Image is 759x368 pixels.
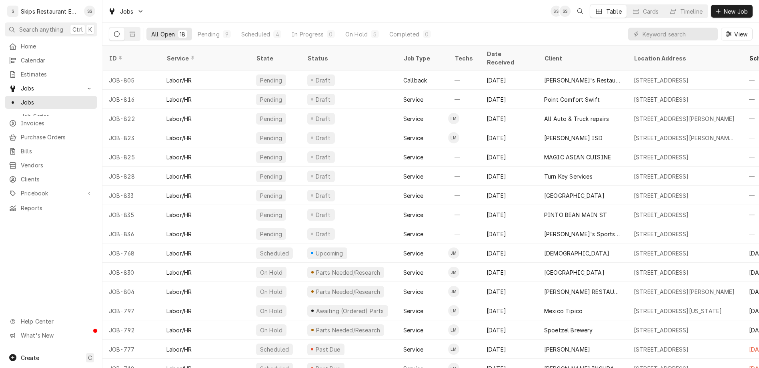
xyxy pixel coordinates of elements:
[448,147,480,167] div: —
[166,115,192,123] div: Labor/HR
[102,147,160,167] div: JOB-825
[5,315,97,328] a: Go to Help Center
[448,186,480,205] div: —
[314,191,332,200] div: Draft
[314,153,332,161] div: Draft
[606,7,622,16] div: Table
[544,211,607,219] div: PINTO BEAN MAIN ST
[733,30,749,38] span: View
[259,326,283,334] div: On Hold
[21,189,81,197] span: Pricebook
[448,286,459,297] div: Jason Marroquin's Avatar
[21,175,93,183] span: Clients
[259,95,283,104] div: Pending
[403,153,423,161] div: Service
[544,345,590,354] div: [PERSON_NAME]
[480,205,538,224] div: [DATE]
[634,326,689,334] div: [STREET_ADDRESS]
[574,5,587,18] button: Open search
[21,70,93,78] span: Estimates
[448,132,459,143] div: Longino Monroe's Avatar
[425,30,429,38] div: 0
[448,132,459,143] div: LM
[21,317,92,326] span: Help Center
[480,282,538,301] div: [DATE]
[259,288,283,296] div: On Hold
[448,247,459,259] div: Jason Marroquin's Avatar
[166,191,192,200] div: Labor/HR
[315,268,381,277] div: Parts Needed/Research
[315,288,381,296] div: Parts Needed/Research
[544,134,603,142] div: [PERSON_NAME] ISD
[315,326,381,334] div: Parts Needed/Research
[120,7,134,16] span: Jobs
[403,326,423,334] div: Service
[634,307,722,315] div: [STREET_ADDRESS][US_STATE]
[448,113,459,124] div: Longino Monroe's Avatar
[224,30,229,38] div: 9
[544,326,593,334] div: Spoetzel Brewery
[315,345,342,354] div: Past Due
[544,172,593,181] div: Turn Key Services
[5,117,97,130] a: Invoices
[259,115,283,123] div: Pending
[307,54,389,62] div: Status
[403,288,423,296] div: Service
[722,7,749,16] span: New Job
[448,267,459,278] div: Jason Marroquin's Avatar
[448,247,459,259] div: JM
[259,191,283,200] div: Pending
[166,345,192,354] div: Labor/HR
[314,76,332,84] div: Draft
[151,30,175,38] div: All Open
[634,249,689,257] div: [STREET_ADDRESS]
[403,211,423,219] div: Service
[102,340,160,359] div: JOB-777
[544,249,609,257] div: [DEMOGRAPHIC_DATA]
[256,54,294,62] div: State
[7,6,18,17] div: Skips Restaurant Equipment's Avatar
[241,30,270,38] div: Scheduled
[480,109,538,128] div: [DATE]
[166,95,192,104] div: Labor/HR
[259,230,283,238] div: Pending
[166,230,192,238] div: Labor/HR
[634,211,689,219] div: [STREET_ADDRESS]
[102,109,160,128] div: JOB-822
[448,90,480,109] div: —
[5,96,97,109] a: Jobs
[544,288,621,296] div: [PERSON_NAME] RESTAURANT
[403,172,423,181] div: Service
[634,134,736,142] div: [STREET_ADDRESS][PERSON_NAME][PERSON_NAME]
[102,205,160,224] div: JOB-835
[480,128,538,147] div: [DATE]
[315,249,344,257] div: Upcoming
[166,211,192,219] div: Labor/HR
[314,134,332,142] div: Draft
[5,54,97,67] a: Calendar
[403,268,423,277] div: Service
[448,113,459,124] div: LM
[5,40,97,53] a: Home
[551,6,562,17] div: Shan Skipper's Avatar
[102,128,160,147] div: JOB-823
[480,320,538,340] div: [DATE]
[21,119,93,127] span: Invoices
[292,30,324,38] div: In Progress
[448,286,459,297] div: JM
[5,173,97,186] a: Clients
[634,153,689,161] div: [STREET_ADDRESS]
[314,172,332,181] div: Draft
[403,307,423,315] div: Service
[102,301,160,320] div: JOB-797
[480,263,538,282] div: [DATE]
[634,288,735,296] div: [STREET_ADDRESS][PERSON_NAME]
[403,345,423,354] div: Service
[372,30,377,38] div: 5
[5,145,97,158] a: Bills
[389,30,419,38] div: Completed
[328,30,333,38] div: 0
[544,115,609,123] div: All Auto & Truck repairs
[544,153,611,161] div: MAGIC ASIAN CUISINE
[448,305,459,316] div: Longino Monroe's Avatar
